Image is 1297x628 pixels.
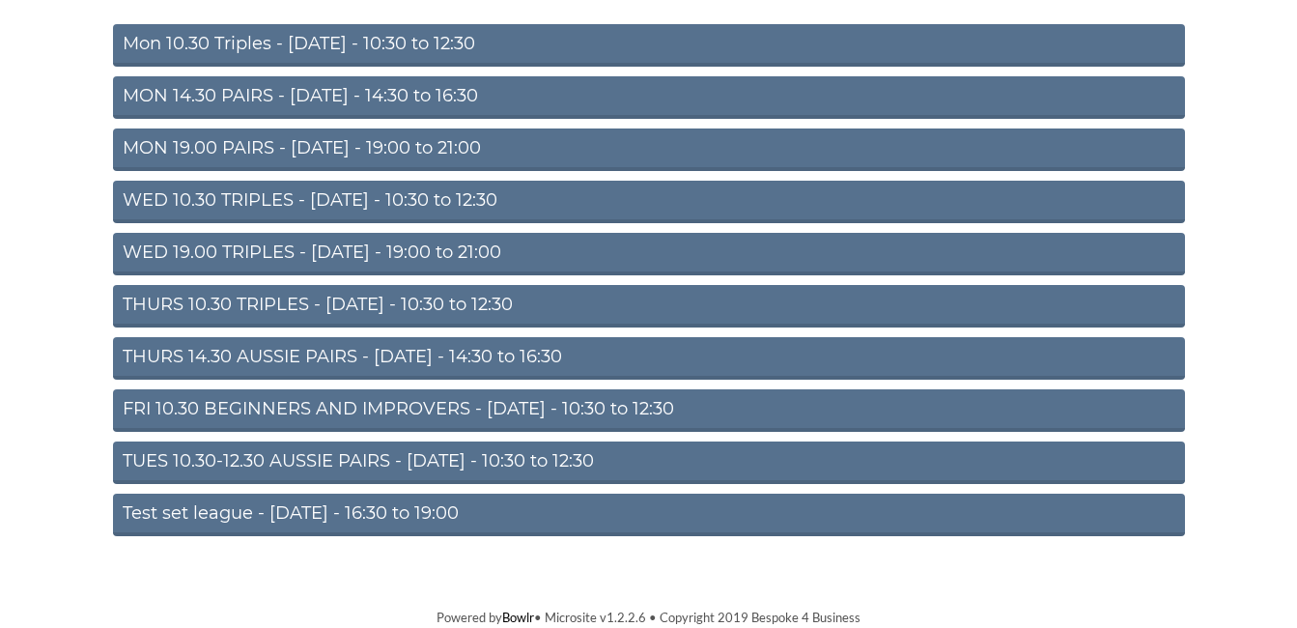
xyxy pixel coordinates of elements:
[113,128,1185,171] a: MON 19.00 PAIRS - [DATE] - 19:00 to 21:00
[113,76,1185,119] a: MON 14.30 PAIRS - [DATE] - 14:30 to 16:30
[113,389,1185,432] a: FRI 10.30 BEGINNERS AND IMPROVERS - [DATE] - 10:30 to 12:30
[113,285,1185,328] a: THURS 10.30 TRIPLES - [DATE] - 10:30 to 12:30
[113,337,1185,380] a: THURS 14.30 AUSSIE PAIRS - [DATE] - 14:30 to 16:30
[437,610,860,625] span: Powered by • Microsite v1.2.2.6 • Copyright 2019 Bespoke 4 Business
[113,24,1185,67] a: Mon 10.30 Triples - [DATE] - 10:30 to 12:30
[113,181,1185,223] a: WED 10.30 TRIPLES - [DATE] - 10:30 to 12:30
[113,233,1185,275] a: WED 19.00 TRIPLES - [DATE] - 19:00 to 21:00
[113,494,1185,536] a: Test set league - [DATE] - 16:30 to 19:00
[113,442,1185,484] a: TUES 10.30-12.30 AUSSIE PAIRS - [DATE] - 10:30 to 12:30
[502,610,534,625] a: Bowlr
